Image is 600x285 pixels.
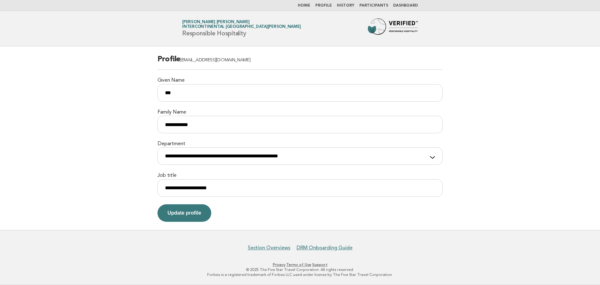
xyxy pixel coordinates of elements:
[182,20,301,29] a: [PERSON_NAME] [PERSON_NAME]Intercontinental [GEOGRAPHIC_DATA][PERSON_NAME]
[286,262,311,267] a: Terms of Use
[298,4,310,8] a: Home
[337,4,354,8] a: History
[297,245,352,251] a: DRM Onboarding Guide
[273,262,285,267] a: Privacy
[157,77,442,84] label: Given Name
[182,25,301,29] span: Intercontinental [GEOGRAPHIC_DATA][PERSON_NAME]
[180,58,251,63] span: [EMAIL_ADDRESS][DOMAIN_NAME]
[157,54,442,70] h2: Profile
[109,262,491,267] p: · ·
[393,4,418,8] a: Dashboard
[359,4,388,8] a: Participants
[182,20,301,37] h1: Responsible Hospitality
[109,272,491,277] p: Forbes is a registered trademark of Forbes LLC used under license by The Five Star Travel Corpora...
[157,109,442,116] label: Family Name
[315,4,332,8] a: Profile
[248,245,290,251] a: Section Overviews
[157,172,442,179] label: Job title
[157,141,442,147] label: Department
[157,204,211,222] button: Update profile
[312,262,327,267] a: Support
[368,18,418,38] img: Forbes Travel Guide
[109,267,491,272] p: © 2025 The Five Star Travel Corporation. All rights reserved.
